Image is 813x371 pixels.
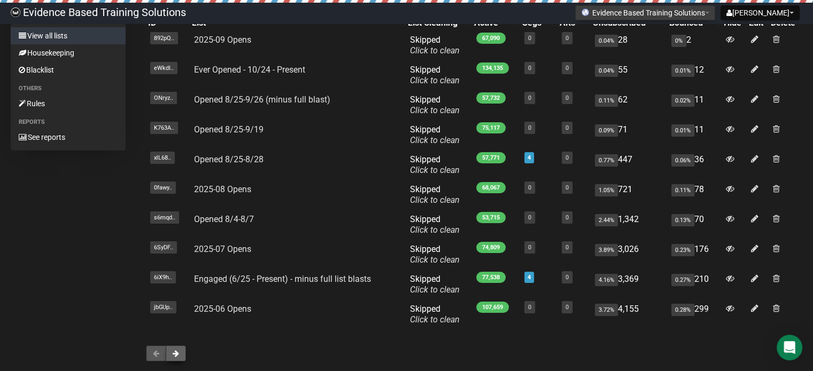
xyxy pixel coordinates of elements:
a: Click to clean [410,255,460,265]
span: 0.01% [671,124,694,137]
span: 134,135 [476,62,509,74]
td: 721 [591,180,667,210]
span: K763A.. [150,122,178,134]
td: 299 [667,299,721,329]
li: Others [11,82,126,95]
a: Click to clean [410,195,460,205]
a: 0 [528,124,531,131]
a: Click to clean [410,75,460,85]
a: 0 [528,94,531,101]
span: Skipped [410,304,460,325]
a: 0 [528,35,531,42]
a: 0 [528,214,531,221]
span: 0.77% [595,154,618,167]
span: 892pQ.. [150,32,178,44]
td: 4,155 [591,299,667,329]
span: 3.72% [595,304,618,316]
td: 11 [667,90,721,120]
td: 70 [667,210,721,240]
span: 0.01% [671,65,694,77]
a: View all lists [11,27,126,44]
td: 28 [591,30,667,60]
a: 0 [566,244,569,251]
a: Click to clean [410,45,460,56]
span: 1.05% [595,184,618,196]
span: 77,538 [476,272,506,283]
a: Blacklist [11,61,126,78]
a: Click to clean [410,314,460,325]
a: 0 [566,65,569,72]
span: 67,090 [476,33,506,44]
span: 0.04% [595,65,618,77]
span: Skipped [410,244,460,265]
a: Click to clean [410,135,460,145]
span: 0.06% [671,154,694,167]
span: Skipped [410,65,460,85]
span: 0.27% [671,274,694,286]
span: 0% [671,35,686,47]
a: 2025-09 Opens [194,35,251,45]
span: Skipped [410,35,460,56]
li: Reports [11,116,126,129]
a: 0 [528,244,531,251]
span: Skipped [410,184,460,205]
td: 3,369 [591,270,667,299]
a: Rules [11,95,126,112]
span: 74,809 [476,242,506,253]
img: 6a635aadd5b086599a41eda90e0773ac [11,7,20,17]
button: [PERSON_NAME] [721,5,800,20]
a: Opened 8/25-9/26 (minus full blast) [194,94,330,105]
a: Opened 8/25-9/19 [194,124,264,135]
td: 210 [667,270,721,299]
span: Skipped [410,124,460,145]
span: Skipped [410,94,460,115]
span: 75,117 [476,122,506,133]
td: 78 [667,180,721,210]
span: 0.11% [671,184,694,196]
a: 2025-06 Opens [194,304,251,314]
td: 176 [667,240,721,270]
span: 0.04% [595,35,618,47]
a: 0 [566,154,569,161]
span: 0.13% [671,214,694,226]
span: 6SyDF.. [150,241,177,254]
a: Engaged (6/25 - Present) - minus full list blasts [194,274,371,284]
td: 71 [591,120,667,150]
a: Housekeeping [11,44,126,61]
span: 2.44% [595,214,618,226]
td: 36 [667,150,721,180]
span: 107,659 [476,302,509,313]
a: 0 [566,184,569,191]
a: Click to clean [410,105,460,115]
span: 0.02% [671,94,694,107]
img: favicons [581,8,590,17]
td: 11 [667,120,721,150]
span: 53,715 [476,212,506,223]
span: 57,732 [476,92,506,104]
span: 3.89% [595,244,618,256]
td: 55 [591,60,667,90]
span: Skipped [410,154,460,175]
a: Opened 8/4-8/7 [194,214,254,224]
span: 68,067 [476,182,506,193]
td: 62 [591,90,667,120]
span: 0.23% [671,244,694,256]
span: 0.11% [595,94,618,107]
a: 2025-08 Opens [194,184,251,194]
button: Evidence Based Training Solutions [575,5,715,20]
span: Skipped [410,274,460,295]
a: Click to clean [410,225,460,235]
a: 4 [528,154,531,161]
span: 0.09% [595,124,618,137]
a: 4 [528,274,531,281]
td: 3,026 [591,240,667,270]
span: xlL68.. [150,152,175,164]
a: Opened 8/25-8/28 [194,154,264,164]
a: Ever Opened - 10/24 - Present [194,65,305,75]
a: 0 [566,214,569,221]
a: Click to clean [410,285,460,295]
td: 1,342 [591,210,667,240]
span: 4.16% [595,274,618,286]
a: 0 [566,124,569,131]
a: Click to clean [410,165,460,175]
